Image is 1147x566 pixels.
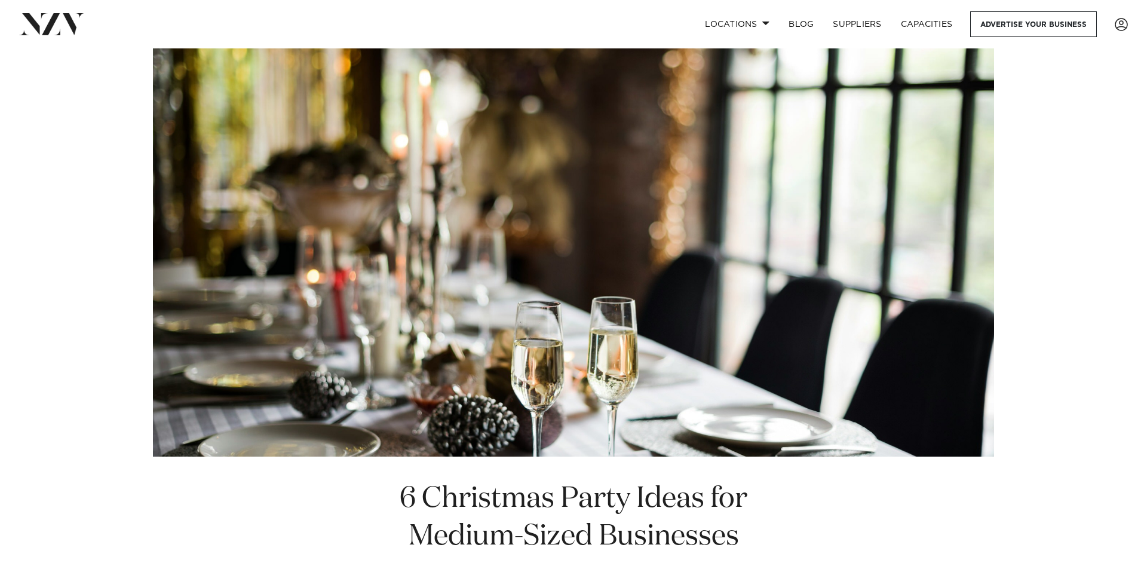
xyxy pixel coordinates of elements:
a: BLOG [779,11,823,37]
a: Advertise your business [970,11,1097,37]
h1: 6 Christmas Party Ideas for Medium-Sized Businesses [369,481,778,556]
a: Locations [695,11,779,37]
img: nzv-logo.png [19,13,84,35]
a: SUPPLIERS [823,11,891,37]
img: 6 Christmas Party Ideas for Medium-Sized Businesses [153,48,994,457]
a: Capacities [891,11,962,37]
